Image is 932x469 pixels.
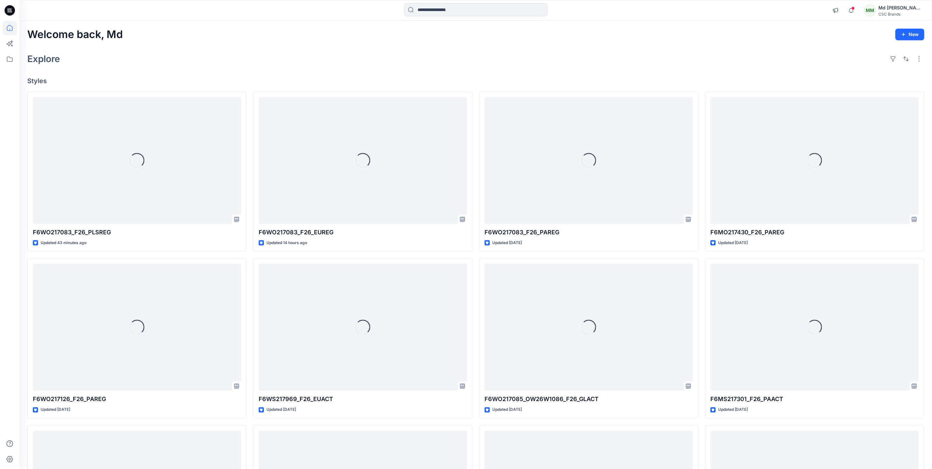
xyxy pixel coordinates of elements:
[718,406,748,413] p: Updated [DATE]
[485,228,693,237] p: F6WO217083_F26_PAREG
[492,406,522,413] p: Updated [DATE]
[878,4,924,12] div: Md [PERSON_NAME]
[485,395,693,404] p: F6WO217085_OW26W1086_F26_GLACT
[266,240,307,246] p: Updated 14 hours ago
[41,240,86,246] p: Updated 43 minutes ago
[710,395,919,404] p: F6MS217301_F26_PAACT
[33,228,241,237] p: F6WO217083_F26_PLSREG
[895,29,924,40] button: New
[259,395,467,404] p: F6WS217969_F26_EUACT
[259,228,467,237] p: F6WO217083_F26_EUREG
[864,5,876,16] div: MM
[41,406,70,413] p: Updated [DATE]
[878,12,924,17] div: CSC Brands
[492,240,522,246] p: Updated [DATE]
[718,240,748,246] p: Updated [DATE]
[27,77,924,85] h4: Styles
[27,54,60,64] h2: Explore
[266,406,296,413] p: Updated [DATE]
[710,228,919,237] p: F6MO217430_F26_PAREG
[33,395,241,404] p: F6WO217126_F26_PAREG
[27,29,123,41] h2: Welcome back, Md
